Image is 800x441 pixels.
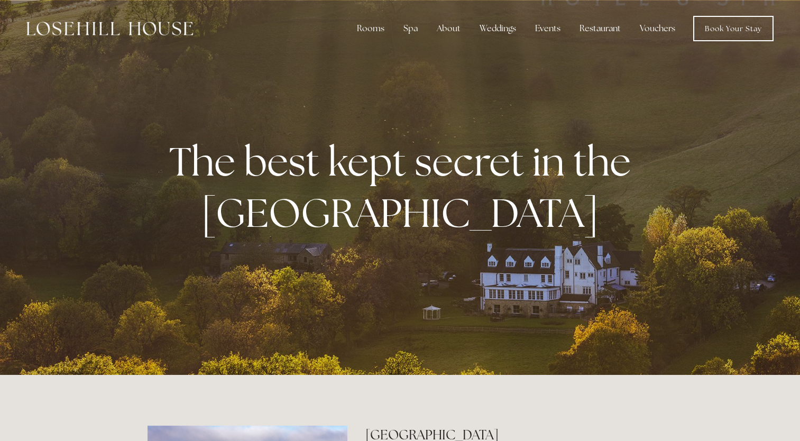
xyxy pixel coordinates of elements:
[693,16,774,41] a: Book Your Stay
[395,18,426,39] div: Spa
[428,18,469,39] div: About
[631,18,684,39] a: Vouchers
[471,18,525,39] div: Weddings
[348,18,393,39] div: Rooms
[571,18,629,39] div: Restaurant
[527,18,569,39] div: Events
[169,135,639,239] strong: The best kept secret in the [GEOGRAPHIC_DATA]
[26,22,193,35] img: Losehill House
